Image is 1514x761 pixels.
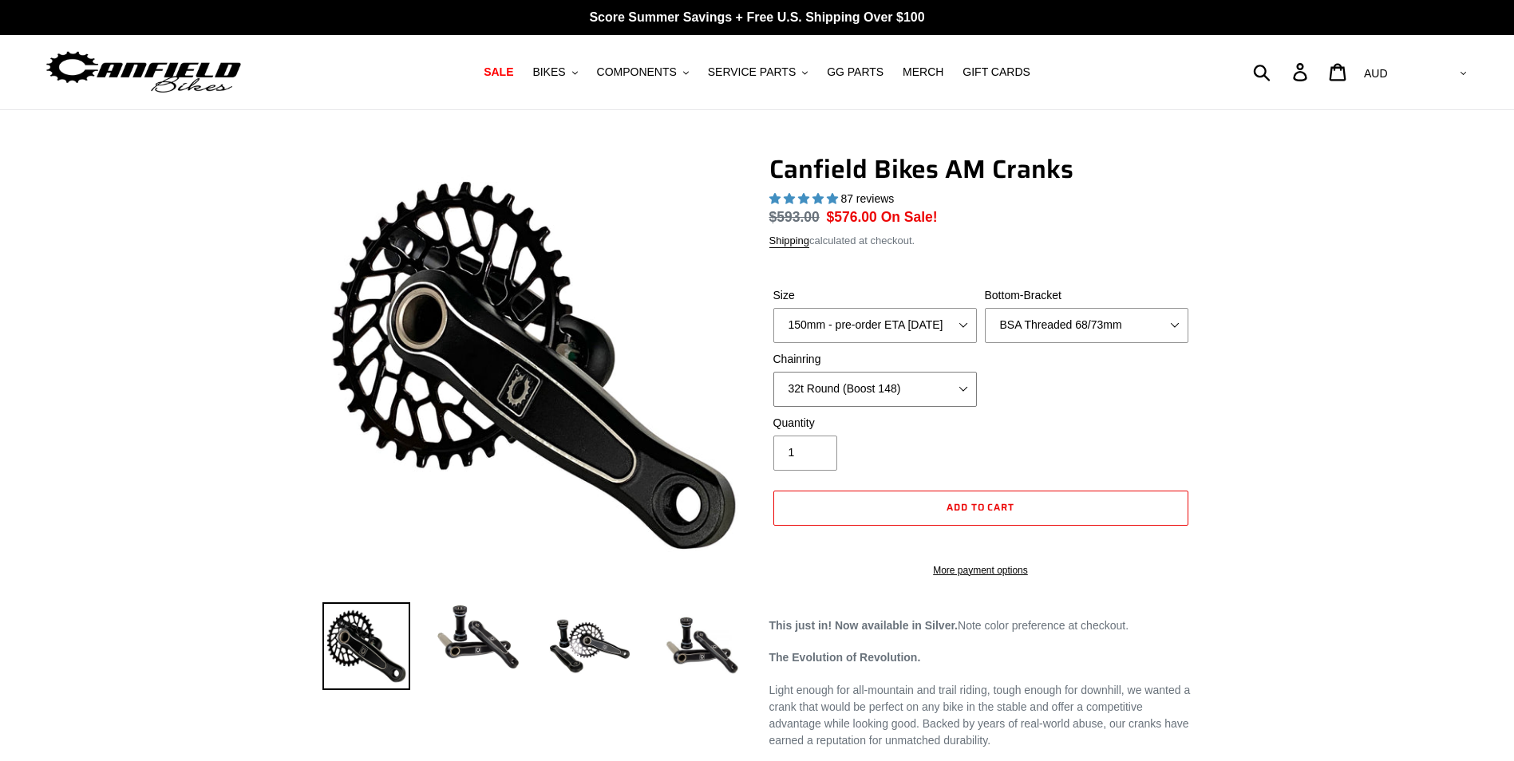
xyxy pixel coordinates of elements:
label: Size [773,287,977,304]
p: Note color preference at checkout. [769,617,1192,634]
input: Search [1262,54,1303,89]
strong: The Evolution of Revolution. [769,651,921,664]
a: MERCH [895,61,951,83]
span: BIKES [532,65,565,79]
label: Bottom-Bracket [985,287,1188,304]
span: MERCH [903,65,943,79]
button: BIKES [524,61,585,83]
img: Load image into Gallery viewer, Canfield Bikes AM Cranks [546,602,634,690]
span: 87 reviews [840,192,894,205]
button: Add to cart [773,491,1188,526]
button: COMPONENTS [589,61,697,83]
span: $576.00 [827,209,877,225]
a: GIFT CARDS [955,61,1038,83]
a: More payment options [773,563,1188,578]
span: On Sale! [881,207,938,227]
span: 4.97 stars [769,192,841,205]
a: SALE [476,61,521,83]
span: Add to cart [947,499,1015,515]
button: SERVICE PARTS [700,61,816,83]
h1: Canfield Bikes AM Cranks [769,154,1192,184]
label: Chainring [773,351,977,368]
a: Shipping [769,235,810,248]
div: calculated at checkout. [769,233,1192,249]
a: GG PARTS [819,61,891,83]
img: Canfield Bikes [44,47,243,97]
span: SALE [484,65,513,79]
p: Light enough for all-mountain and trail riding, tough enough for downhill, we wanted a crank that... [769,682,1192,749]
span: SERVICE PARTS [708,65,796,79]
span: GG PARTS [827,65,883,79]
img: Load image into Gallery viewer, Canfield Cranks [434,602,522,672]
label: Quantity [773,415,977,432]
img: Load image into Gallery viewer, CANFIELD-AM_DH-CRANKS [658,602,745,690]
span: COMPONENTS [597,65,677,79]
strong: This just in! Now available in Silver. [769,619,959,632]
img: Load image into Gallery viewer, Canfield Bikes AM Cranks [322,602,410,690]
span: GIFT CARDS [963,65,1030,79]
s: $593.00 [769,209,820,225]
